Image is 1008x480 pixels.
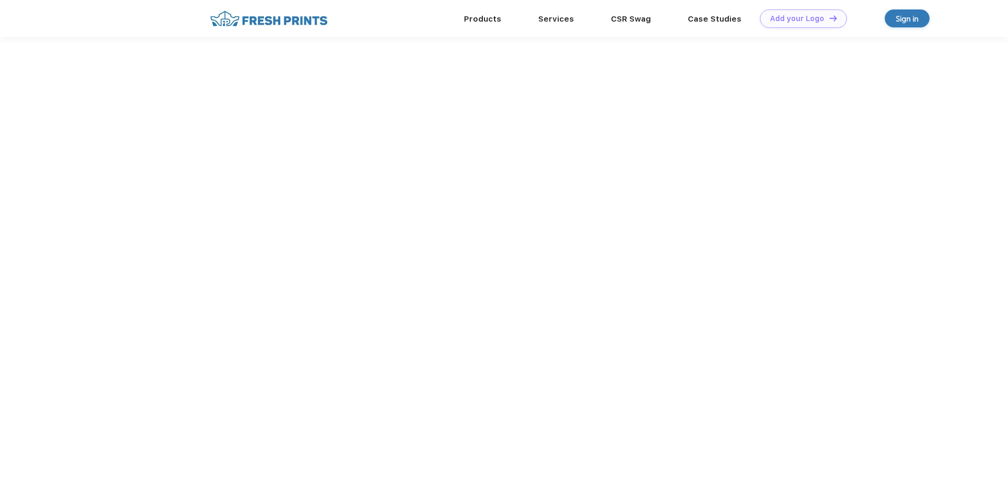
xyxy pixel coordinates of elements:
[207,9,331,28] img: fo%20logo%202.webp
[464,14,501,24] a: Products
[829,15,837,21] img: DT
[770,14,824,23] div: Add your Logo
[885,9,930,27] a: Sign in
[896,13,918,25] div: Sign in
